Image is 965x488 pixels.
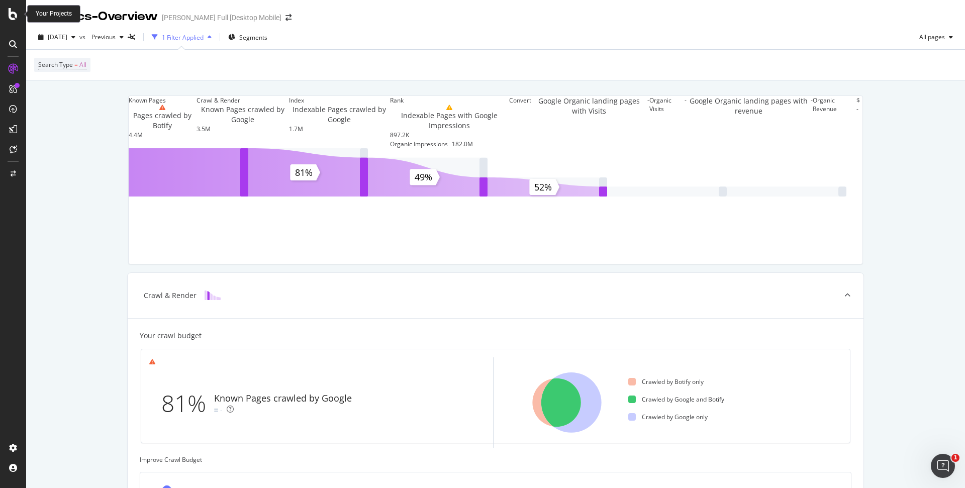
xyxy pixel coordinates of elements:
[197,125,289,133] div: 3.5M
[856,96,862,148] div: $ -
[531,96,647,116] div: Google Organic landing pages with Visits
[915,33,945,41] span: All pages
[647,96,649,148] div: -
[161,387,214,420] div: 81%
[34,29,79,45] button: [DATE]
[38,60,73,69] span: Search Type
[915,29,957,45] button: All pages
[129,131,197,139] div: 4.4M
[220,405,223,415] div: -
[685,96,687,148] div: -
[34,8,158,25] div: Analytics - Overview
[48,33,67,41] span: 2025 Aug. 31st
[79,58,86,72] span: All
[289,125,390,133] div: 1.7M
[628,377,704,386] div: Crawled by Botify only
[452,140,473,148] div: 182.0M
[214,409,218,412] img: Equal
[285,14,292,21] div: arrow-right-arrow-left
[87,33,116,41] span: Previous
[140,331,202,341] div: Your crawl budget
[144,290,197,301] div: Crawl & Render
[811,96,813,148] div: -
[197,96,240,105] div: Crawl & Render
[509,96,531,105] div: Convert
[289,96,304,105] div: Index
[931,454,955,478] iframe: Intercom live chat
[162,13,281,23] div: [PERSON_NAME] Full [Desktop Mobile]
[36,10,72,18] div: Your Projects
[415,171,432,183] text: 49%
[813,96,852,148] div: Organic Revenue
[197,105,289,125] div: Known Pages crawled by Google
[649,96,681,148] div: Organic Visits
[390,131,509,139] div: 897.2K
[628,413,708,421] div: Crawled by Google only
[74,60,78,69] span: =
[148,29,216,45] button: 1 Filter Applied
[390,140,448,148] div: Organic Impressions
[162,33,204,42] div: 1 Filter Applied
[129,111,197,131] div: Pages crawled by Botify
[951,454,959,462] span: 1
[224,29,271,45] button: Segments
[628,395,724,404] div: Crawled by Google and Botify
[214,392,352,405] div: Known Pages crawled by Google
[687,96,811,116] div: Google Organic landing pages with revenue
[390,96,404,105] div: Rank
[390,111,509,131] div: Indexable Pages with Google Impressions
[87,29,128,45] button: Previous
[295,166,313,178] text: 81%
[239,33,267,42] span: Segments
[205,290,221,300] img: block-icon
[289,105,390,125] div: Indexable Pages crawled by Google
[79,33,87,41] span: vs
[140,455,851,464] div: Improve Crawl Budget
[534,181,552,193] text: 52%
[129,96,166,105] div: Known Pages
